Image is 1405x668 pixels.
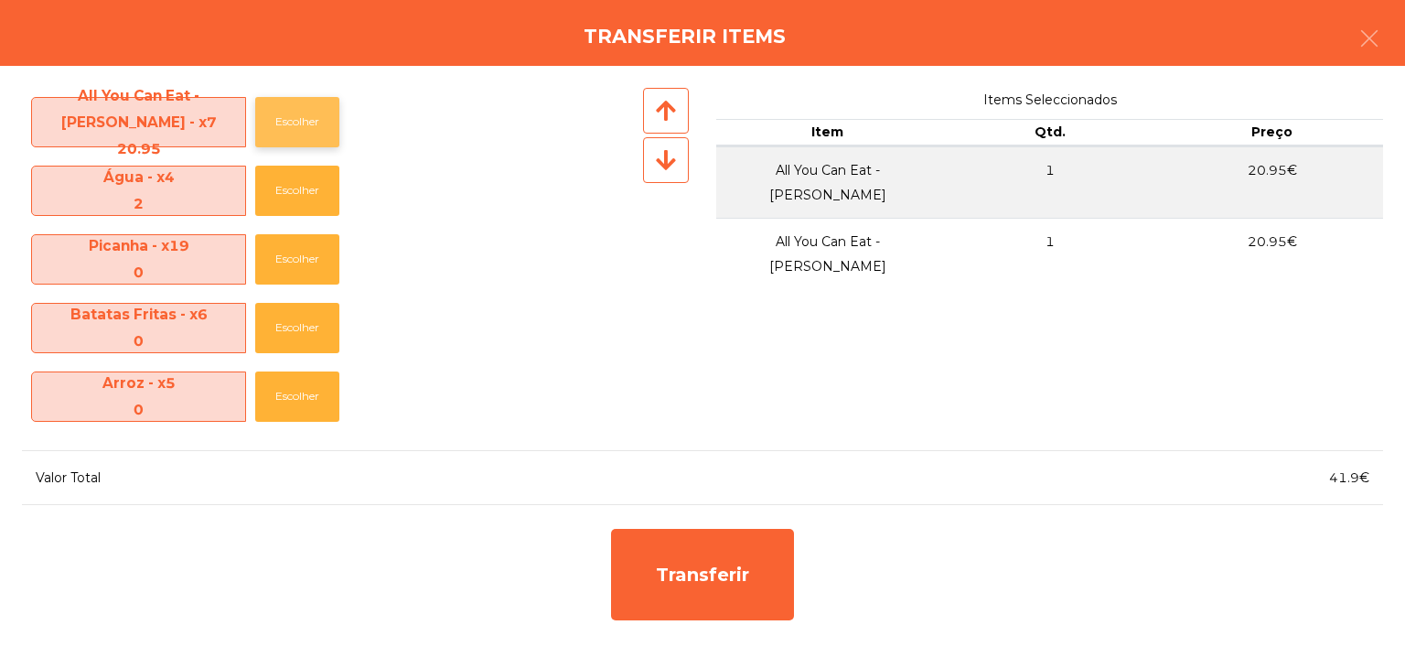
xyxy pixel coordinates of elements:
span: 41.9€ [1329,469,1369,486]
button: Escolher [255,303,339,353]
button: Escolher [255,372,339,422]
span: Arroz - x5 [32,370,245,423]
div: 0 [32,396,245,423]
div: Transferir [611,529,794,620]
h4: Transferir items [584,23,786,50]
span: All You Can Eat - [PERSON_NAME] - x7 [32,82,245,163]
button: Escolher [255,166,339,216]
th: Qtd. [938,119,1161,146]
td: 20.95€ [1161,218,1383,289]
td: All You Can Eat - [PERSON_NAME] [716,218,938,289]
div: 0 [32,328,245,354]
span: Batatas Fritas - x6 [32,301,245,354]
span: Items Seleccionados [716,88,1383,113]
span: Picanha - x19 [32,232,245,286]
td: 1 [938,146,1161,218]
button: Escolher [255,97,339,147]
div: 20.95 [32,135,245,162]
td: 1 [938,218,1161,289]
button: Escolher [255,234,339,285]
th: Item [716,119,938,146]
span: Água - x4 [32,164,245,217]
div: 2 [32,190,245,217]
span: Valor Total [36,469,101,486]
div: 0 [32,259,245,286]
td: All You Can Eat - [PERSON_NAME] [716,146,938,218]
td: 20.95€ [1161,146,1383,218]
th: Preço [1161,119,1383,146]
